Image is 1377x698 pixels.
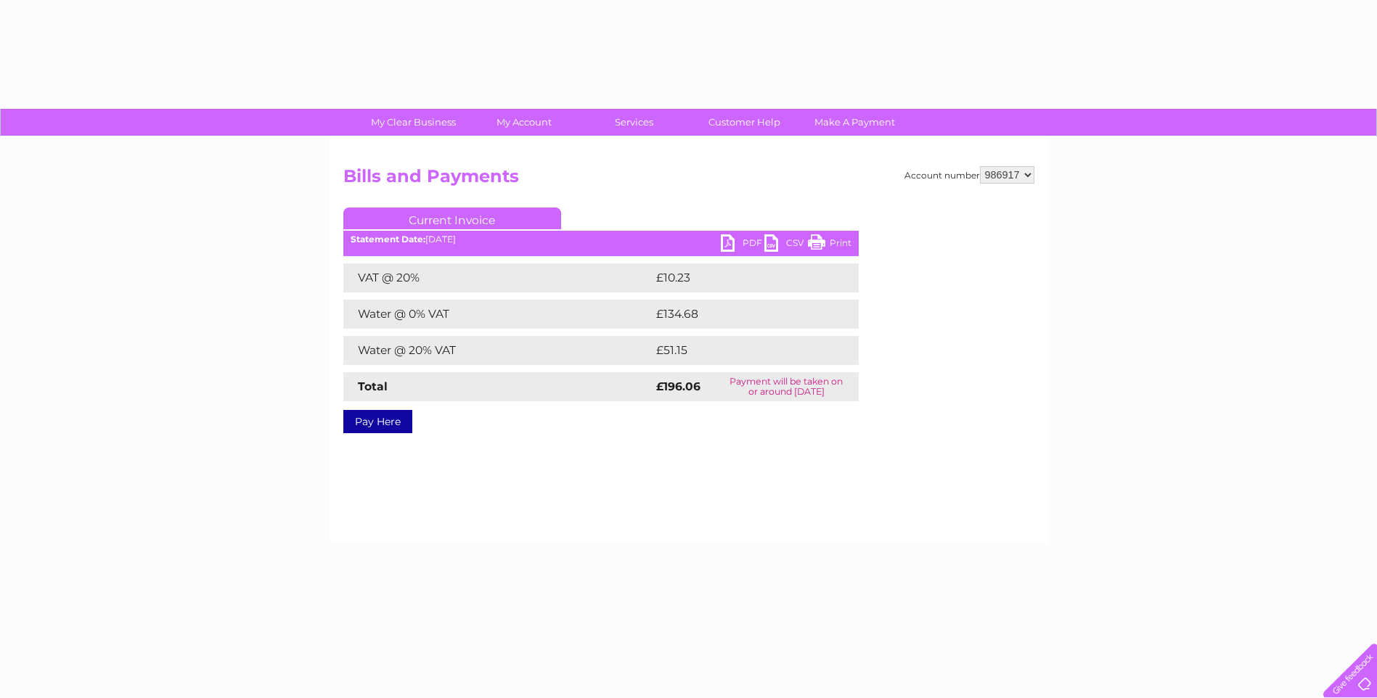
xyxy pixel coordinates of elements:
a: Services [574,109,694,136]
b: Statement Date: [351,234,425,245]
td: Water @ 0% VAT [343,300,653,329]
a: My Clear Business [354,109,473,136]
td: £10.23 [653,263,828,292]
td: Payment will be taken on or around [DATE] [714,372,859,401]
td: £134.68 [653,300,833,329]
a: My Account [464,109,584,136]
td: £51.15 [653,336,826,365]
td: Water @ 20% VAT [343,336,653,365]
a: Current Invoice [343,208,561,229]
h2: Bills and Payments [343,166,1034,194]
a: CSV [764,234,808,255]
a: PDF [721,234,764,255]
strong: £196.06 [656,379,700,393]
strong: Total [358,379,388,393]
div: [DATE] [343,234,859,245]
a: Make A Payment [795,109,915,136]
a: Pay Here [343,410,412,433]
div: Account number [904,166,1034,184]
a: Customer Help [685,109,804,136]
td: VAT @ 20% [343,263,653,292]
a: Print [808,234,851,255]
